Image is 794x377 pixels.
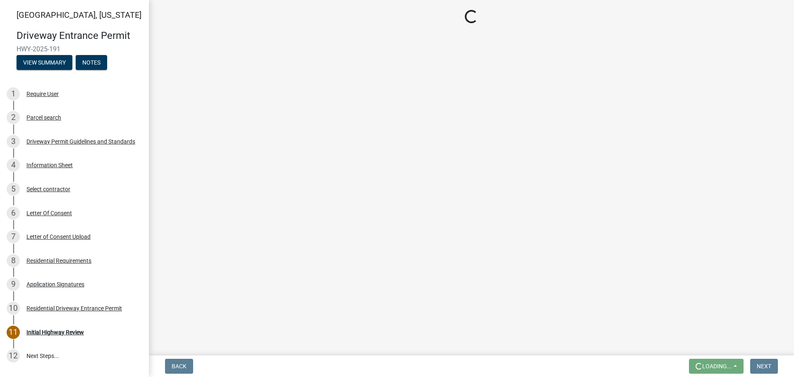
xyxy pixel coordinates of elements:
h4: Driveway Entrance Permit [17,30,142,42]
div: 2 [7,111,20,124]
span: Back [172,363,187,370]
div: 11 [7,326,20,339]
span: HWY-2025-191 [17,45,132,53]
div: 5 [7,182,20,196]
div: Residential Requirements [26,258,91,264]
div: 3 [7,135,20,148]
wm-modal-confirm: Notes [76,60,107,66]
button: Next [750,359,778,374]
button: Back [165,359,193,374]
div: 4 [7,158,20,172]
button: Loading... [689,359,744,374]
div: Driveway Permit Guidelines and Standards [26,139,135,144]
div: Residential Driveway Entrance Permit [26,305,122,311]
div: Letter Of Consent [26,210,72,216]
span: [GEOGRAPHIC_DATA], [US_STATE] [17,10,141,20]
div: Application Signatures [26,281,84,287]
div: 6 [7,207,20,220]
div: Parcel search [26,115,61,120]
div: 8 [7,254,20,267]
div: 10 [7,302,20,315]
div: 1 [7,87,20,101]
div: Select contractor [26,186,70,192]
wm-modal-confirm: Summary [17,60,72,66]
button: Notes [76,55,107,70]
div: 12 [7,349,20,363]
div: Information Sheet [26,162,73,168]
div: 7 [7,230,20,243]
span: Loading... [702,363,732,370]
div: Letter of Consent Upload [26,234,91,240]
div: 9 [7,278,20,291]
div: Require User [26,91,59,97]
span: Next [757,363,771,370]
button: View Summary [17,55,72,70]
div: Initial Highway Review [26,329,84,335]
